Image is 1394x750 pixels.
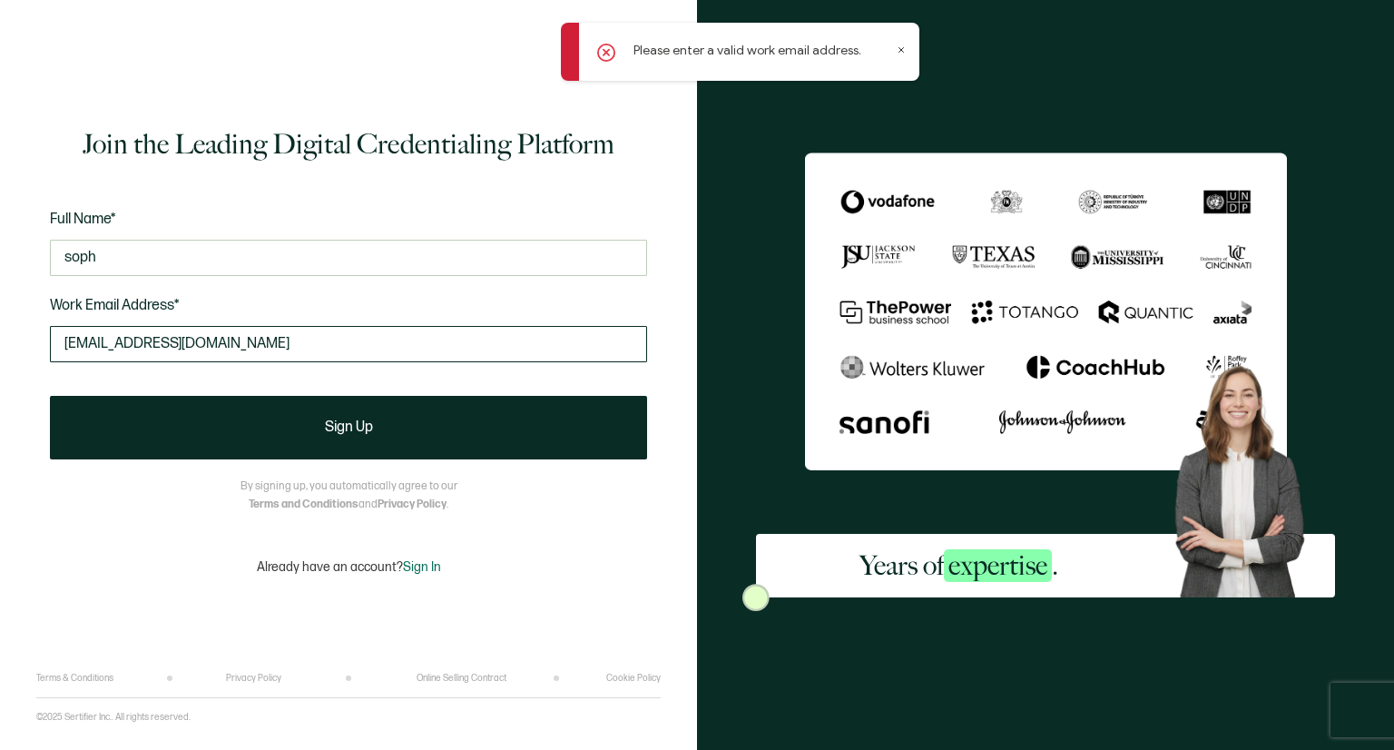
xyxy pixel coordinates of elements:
[403,559,441,575] span: Sign In
[1161,354,1334,597] img: Sertifier Signup - Years of <span class="strong-h">expertise</span>. Hero
[633,41,861,60] p: Please enter a valid work email address.
[50,211,116,228] span: Full Name*
[944,549,1052,582] span: expertise
[325,420,373,435] span: Sign Up
[249,498,358,511] a: Terms and Conditions
[805,153,1287,470] img: Sertifier Signup - Years of <span class="strong-h">expertise</span>.
[83,126,614,163] h1: Join the Leading Digital Credentialing Platform
[378,498,447,511] a: Privacy Policy
[36,712,191,723] p: ©2025 Sertifier Inc.. All rights reserved.
[241,478,457,514] p: By signing up, you automatically agree to our and .
[606,673,661,684] a: Cookie Policy
[226,673,281,684] a: Privacy Policy
[859,548,1058,584] h2: Years of .
[417,673,506,684] a: Online Selling Contract
[50,396,647,459] button: Sign Up
[50,326,647,362] input: Enter your work email address
[50,297,180,314] span: Work Email Address*
[36,673,113,684] a: Terms & Conditions
[50,240,647,276] input: Jane Doe
[257,559,441,575] p: Already have an account?
[742,584,770,611] img: Sertifier Signup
